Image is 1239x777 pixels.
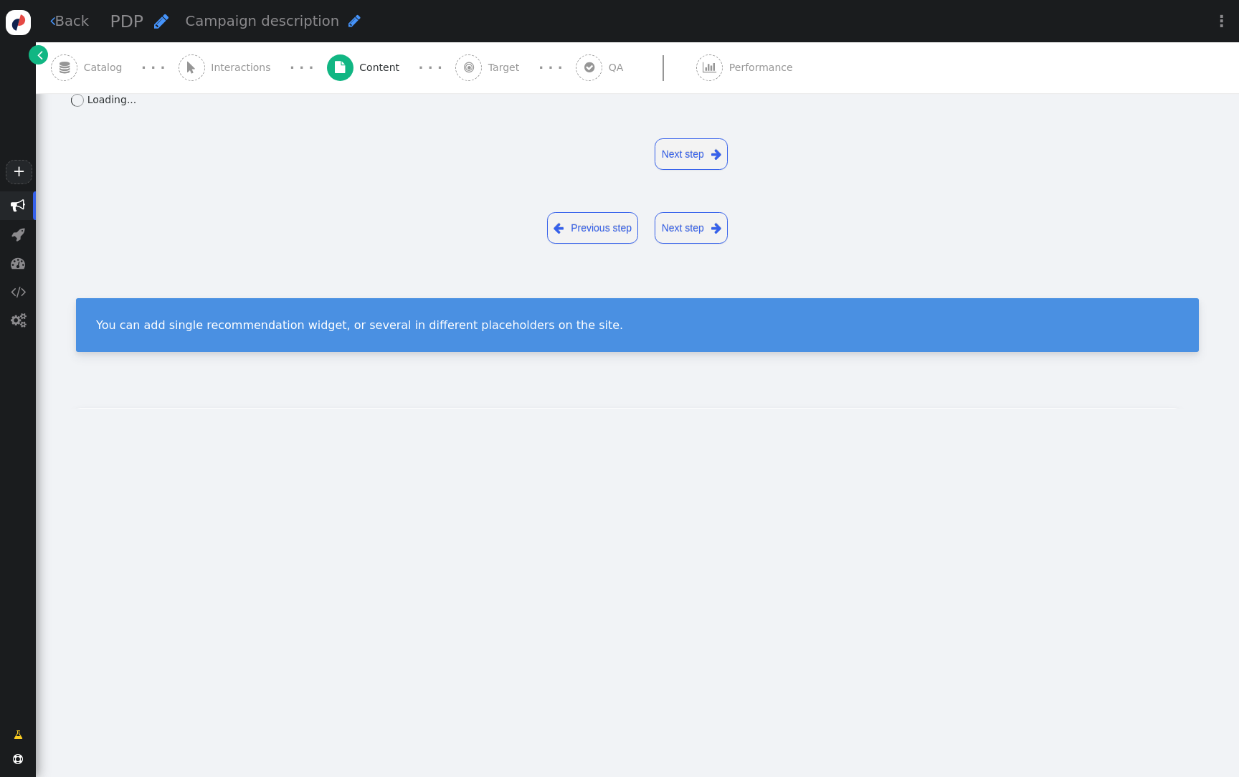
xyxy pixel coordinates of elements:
span: Content [359,60,405,75]
span:  [14,728,23,743]
span:  [711,146,721,163]
span: Catalog [84,60,128,75]
span:  [13,754,23,764]
div: · · · [419,58,442,77]
a:  QA [576,42,696,93]
span:  [703,62,716,73]
span:  [37,47,43,62]
span:  [11,256,25,270]
span:  [711,219,721,237]
div: · · · [538,58,562,77]
span: PDP [110,11,143,32]
a:  [29,45,48,65]
a: Previous step [547,212,639,244]
span:  [348,14,361,28]
span:  [584,62,594,73]
span:  [11,313,26,328]
span: Campaign description [186,13,340,29]
a:  [4,722,33,748]
span: QA [609,60,630,75]
span:  [554,219,564,237]
div: · · · [290,58,313,77]
div: You can add single recommendation widget, or several in different placeholders on the site. [96,318,1179,332]
span:  [60,62,70,73]
a: + [6,160,32,184]
img: logo-icon.svg [6,10,31,35]
a:  Performance [696,42,825,93]
div: · · · [141,58,165,77]
a:  Catalog · · · [51,42,179,93]
span: Interactions [211,60,277,75]
a: Back [50,11,90,32]
span:  [11,227,25,242]
a:  Interactions · · · [179,42,327,93]
span:  [187,62,196,73]
span:  [50,14,55,28]
a: Next step [655,212,728,244]
a:  Content · · · [327,42,456,93]
span: Performance [729,60,799,75]
span:  [11,199,25,213]
span:  [11,285,26,299]
a:  Target · · · [455,42,576,93]
span:  [464,62,474,73]
span: Target [488,60,526,75]
a: Next step [655,138,728,170]
span:  [335,62,345,73]
span:  [154,13,168,29]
